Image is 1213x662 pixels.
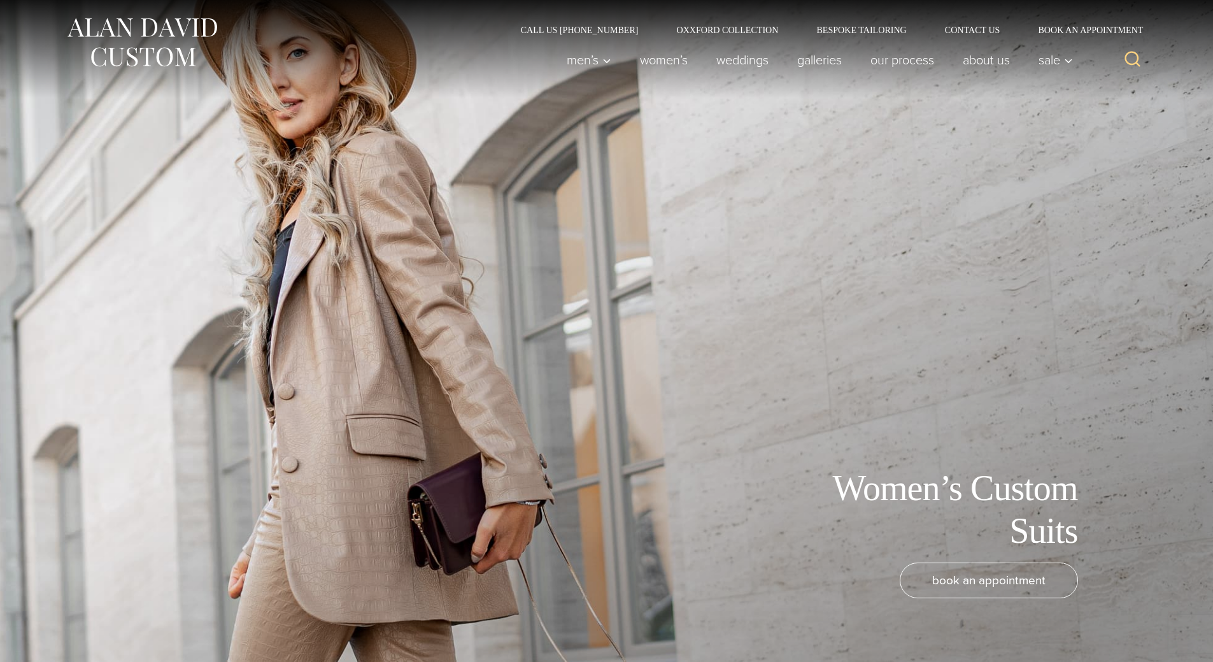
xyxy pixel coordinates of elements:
[552,47,1079,73] nav: Primary Navigation
[1117,45,1148,75] button: View Search Form
[702,47,783,73] a: weddings
[625,47,702,73] a: Women’s
[567,54,611,66] span: Men’s
[1019,25,1147,34] a: Book an Appointment
[900,563,1078,598] a: book an appointment
[856,47,948,73] a: Our Process
[783,47,856,73] a: Galleries
[502,25,1148,34] nav: Secondary Navigation
[948,47,1024,73] a: About Us
[66,14,218,71] img: Alan David Custom
[797,25,925,34] a: Bespoke Tailoring
[791,467,1078,552] h1: Women’s Custom Suits
[932,571,1046,589] span: book an appointment
[657,25,797,34] a: Oxxford Collection
[1039,54,1073,66] span: Sale
[926,25,1019,34] a: Contact Us
[502,25,658,34] a: Call Us [PHONE_NUMBER]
